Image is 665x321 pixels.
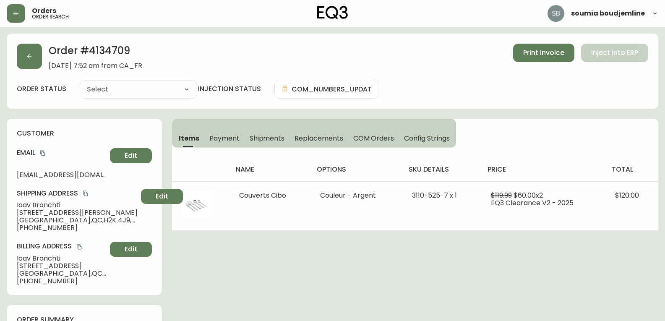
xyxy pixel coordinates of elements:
[491,198,574,208] span: EQ3 Clearance V2 - 2025
[179,134,199,143] span: Items
[17,84,66,94] label: order status
[110,242,152,257] button: Edit
[317,165,395,174] h4: options
[32,8,56,14] span: Orders
[17,277,107,285] span: [PHONE_NUMBER]
[615,191,639,200] span: $120.00
[17,242,107,251] h4: Billing Address
[32,14,69,19] h5: order search
[523,48,564,57] span: Print Invoice
[81,189,90,198] button: copy
[17,224,138,232] span: [PHONE_NUMBER]
[17,270,107,277] span: [GEOGRAPHIC_DATA] , QC , H2G 2T9 , CA
[17,217,138,224] span: [GEOGRAPHIC_DATA] , QC , H2K 4J9 , CA
[353,134,394,143] span: COM Orders
[317,6,348,19] img: logo
[198,84,261,94] h4: injection status
[209,134,240,143] span: Payment
[17,201,138,209] span: Ioav Bronchti
[125,245,137,254] span: Edit
[571,10,645,17] span: soumia boudjemline
[17,209,138,217] span: [STREET_ADDRESS][PERSON_NAME]
[404,134,449,143] span: Config Strings
[491,191,512,200] span: $119.99
[49,44,142,62] h2: Order # 4134709
[320,192,392,199] li: Couleur - Argent
[488,165,598,174] h4: price
[110,148,152,163] button: Edit
[182,192,209,219] img: f7dcec05-657f-4713-b8ba-8ab563fd940a.jpg
[75,243,83,251] button: copy
[17,129,152,138] h4: customer
[250,134,285,143] span: Shipments
[17,262,107,270] span: [STREET_ADDRESS]
[17,189,138,198] h4: Shipping Address
[239,191,286,200] span: Couverts Cibo
[412,191,457,200] span: 3110-525-7 x 1
[39,149,47,157] button: copy
[612,165,652,174] h4: total
[514,191,543,200] span: $60.00 x 2
[17,171,107,179] span: [EMAIL_ADDRESS][DOMAIN_NAME]
[548,5,564,22] img: 83621bfd3c61cadf98040c636303d86a
[49,62,142,70] span: [DATE] 7:52 am from CA_FR
[295,134,343,143] span: Replacements
[513,44,574,62] button: Print Invoice
[409,165,474,174] h4: sku details
[17,255,107,262] span: Ioav Bronchti
[236,165,304,174] h4: name
[141,189,183,204] button: Edit
[156,192,168,201] span: Edit
[125,151,137,160] span: Edit
[17,148,107,157] h4: Email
